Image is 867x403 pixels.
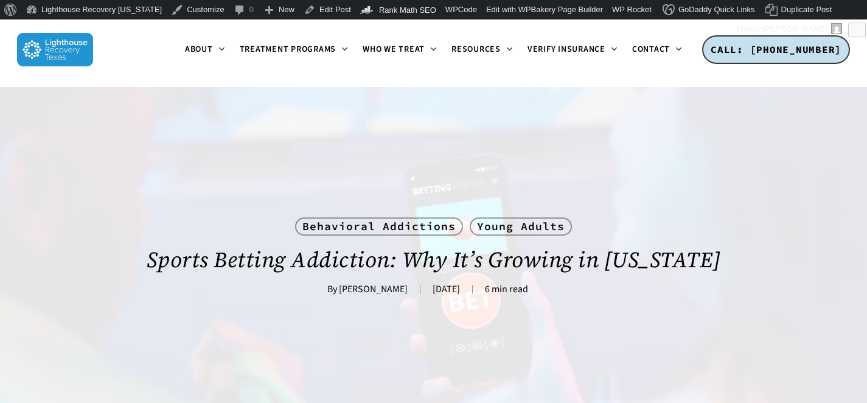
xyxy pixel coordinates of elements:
[339,282,408,296] a: [PERSON_NAME]
[363,43,425,55] span: Who We Treat
[240,43,336,55] span: Treatment Programs
[232,45,356,55] a: Treatment Programs
[420,285,472,293] span: [DATE]
[625,45,689,55] a: Contact
[444,45,520,55] a: Resources
[178,45,232,55] a: About
[520,45,625,55] a: Verify Insurance
[295,217,463,236] a: Behavioral Addictions
[711,43,841,55] span: CALL: [PHONE_NUMBER]
[451,43,501,55] span: Resources
[470,217,572,236] a: Young Adults
[379,5,436,15] span: Rank Math SEO
[17,33,93,66] img: Lighthouse Recovery Texas
[355,45,444,55] a: Who We Treat
[472,285,540,293] span: 6 min read
[632,43,670,55] span: Contact
[702,35,850,65] a: CALL: [PHONE_NUMBER]
[528,43,605,55] span: Verify Insurance
[55,236,812,284] h1: Sports Betting Addiction: Why It’s Growing in [US_STATE]
[327,285,337,293] span: By
[762,24,827,33] span: [PERSON_NAME]
[733,19,847,39] a: Howdy,
[185,43,213,55] span: About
